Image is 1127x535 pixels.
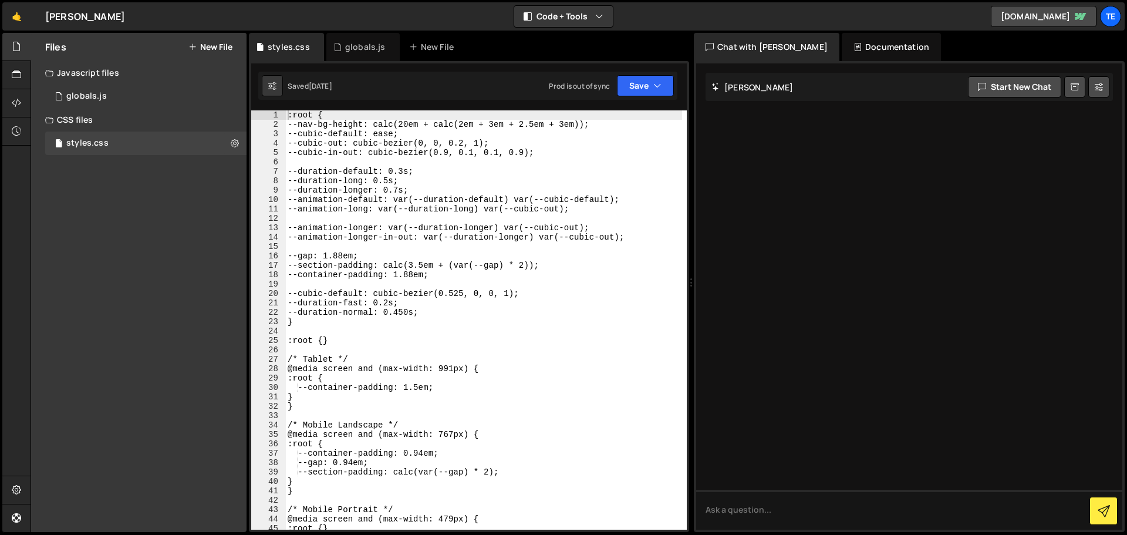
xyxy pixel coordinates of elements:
[514,6,613,27] button: Code + Tools
[251,139,286,148] div: 4
[549,81,610,91] div: Prod is out of sync
[251,176,286,186] div: 8
[251,110,286,120] div: 1
[251,505,286,514] div: 43
[251,120,286,129] div: 2
[251,477,286,486] div: 40
[188,42,232,52] button: New File
[251,308,286,317] div: 22
[251,439,286,449] div: 36
[251,420,286,430] div: 34
[251,392,286,402] div: 31
[251,186,286,195] div: 9
[251,148,286,157] div: 5
[31,108,247,132] div: CSS files
[45,132,247,155] div: 16160/43441.css
[251,355,286,364] div: 27
[2,2,31,31] a: 🤙
[345,41,386,53] div: globals.js
[968,76,1061,97] button: Start new chat
[409,41,458,53] div: New File
[251,242,286,251] div: 15
[251,496,286,505] div: 42
[251,251,286,261] div: 16
[251,430,286,439] div: 35
[991,6,1096,27] a: [DOMAIN_NAME]
[31,61,247,85] div: Javascript files
[251,345,286,355] div: 26
[251,524,286,533] div: 45
[268,41,310,53] div: styles.css
[251,467,286,477] div: 39
[251,157,286,167] div: 6
[251,270,286,280] div: 18
[251,280,286,289] div: 19
[251,486,286,496] div: 41
[251,374,286,383] div: 29
[251,261,286,270] div: 17
[251,204,286,214] div: 11
[251,233,286,242] div: 14
[288,81,332,91] div: Saved
[251,223,286,233] div: 13
[251,449,286,458] div: 37
[251,364,286,374] div: 28
[251,214,286,223] div: 12
[66,138,109,149] div: styles.css
[251,298,286,308] div: 21
[1100,6,1121,27] a: Te
[251,289,286,298] div: 20
[251,458,286,467] div: 38
[45,85,247,108] div: 16160/43434.js
[251,402,286,411] div: 32
[251,167,286,176] div: 7
[251,317,286,327] div: 23
[251,195,286,204] div: 10
[251,336,286,345] div: 25
[251,514,286,524] div: 44
[45,9,125,23] div: [PERSON_NAME]
[711,82,793,93] h2: [PERSON_NAME]
[251,383,286,392] div: 30
[251,327,286,336] div: 24
[66,91,107,102] div: globals.js
[251,411,286,420] div: 33
[309,81,332,91] div: [DATE]
[251,129,286,139] div: 3
[617,75,674,96] button: Save
[694,33,839,61] div: Chat with [PERSON_NAME]
[842,33,941,61] div: Documentation
[45,41,66,53] h2: Files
